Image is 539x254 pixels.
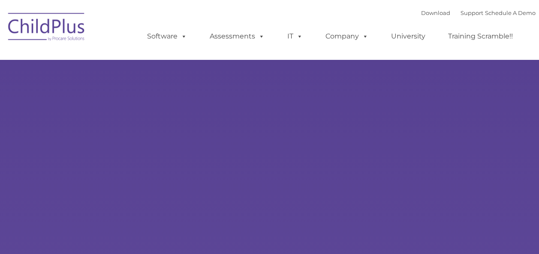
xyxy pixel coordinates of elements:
[317,28,377,45] a: Company
[4,7,90,50] img: ChildPlus by Procare Solutions
[421,9,536,16] font: |
[279,28,311,45] a: IT
[461,9,483,16] a: Support
[382,28,434,45] a: University
[421,9,450,16] a: Download
[139,28,196,45] a: Software
[201,28,273,45] a: Assessments
[440,28,521,45] a: Training Scramble!!
[485,9,536,16] a: Schedule A Demo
